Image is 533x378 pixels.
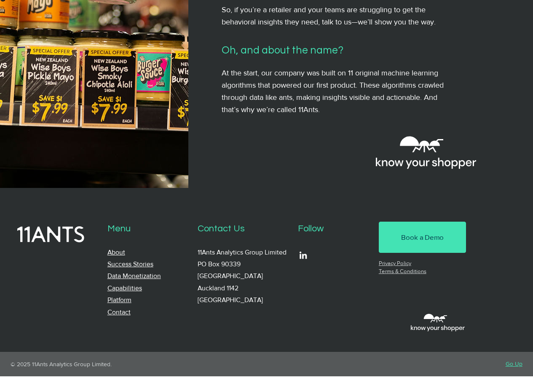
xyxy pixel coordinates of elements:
[298,250,308,260] img: LinkedIn
[401,232,444,242] span: Book a Demo
[107,284,142,292] a: Capabilities
[198,247,290,306] p: 11Ants Analytics Group Limited PO Box 90339 [GEOGRAPHIC_DATA] Auckland 1142 [GEOGRAPHIC_DATA]
[379,268,426,274] a: Terms & Conditions
[298,222,371,236] p: Follow
[107,249,125,256] a: About
[11,361,255,367] p: © 2025 11Ants Analytics Group Limited.
[222,69,444,113] span: At the start, our company was built on 11 original machine learning algorithms that powered our f...
[222,45,343,56] span: Oh, and about the name?
[107,260,153,268] a: Success Stories
[107,308,131,316] a: Contact
[296,270,465,349] iframe: Embedded Content
[298,250,308,260] ul: Social Bar
[379,222,466,253] a: Book a Demo
[107,222,190,236] p: Menu
[107,296,131,303] a: Platform
[107,272,161,279] a: Data Monetization
[198,222,290,236] p: Contact Us
[222,5,436,26] span: So, if you’re a retailer and your teams are struggling to get the behavioral insights they need, ...
[506,360,522,367] a: Go Up
[379,260,411,266] a: Privacy Policy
